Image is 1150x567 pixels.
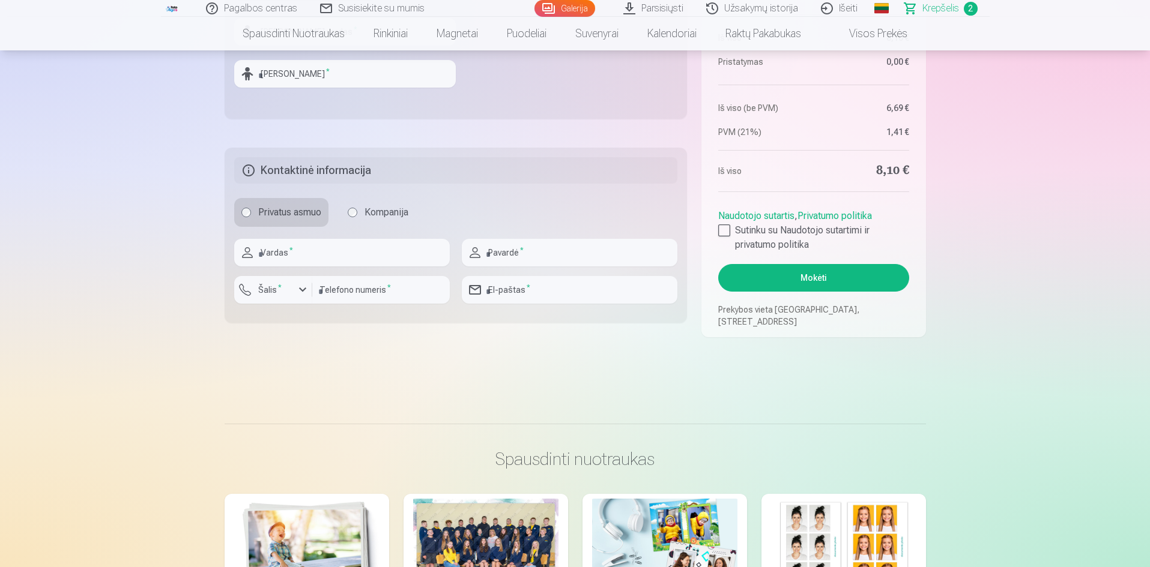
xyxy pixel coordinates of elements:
span: 2 [964,2,978,16]
dt: PVM (21%) [718,126,808,138]
a: Magnetai [422,17,492,50]
a: Naudotojo sutartis [718,210,794,221]
h5: Kontaktinė informacija [234,157,678,184]
div: , [718,204,909,252]
a: Rinkiniai [359,17,422,50]
label: Kompanija [340,198,416,227]
p: Prekybos vieta [GEOGRAPHIC_DATA], [STREET_ADDRESS] [718,304,909,328]
label: Privatus asmuo [234,198,328,227]
dd: 0,00 € [820,56,909,68]
a: Privatumo politika [797,210,872,221]
a: Kalendoriai [633,17,711,50]
span: Krepšelis [922,1,959,16]
a: Visos prekės [816,17,922,50]
input: Privatus asmuo [241,208,251,217]
label: Šalis [253,284,286,296]
dd: 6,69 € [820,102,909,114]
a: Raktų pakabukas [711,17,816,50]
button: Šalis* [234,276,312,304]
img: /fa2 [166,5,179,12]
a: Puodeliai [492,17,561,50]
dt: Pristatymas [718,56,808,68]
dd: 8,10 € [820,163,909,179]
a: Spausdinti nuotraukas [228,17,359,50]
input: Kompanija [348,208,357,217]
h3: Spausdinti nuotraukas [234,448,916,470]
dd: 1,41 € [820,126,909,138]
dt: Iš viso [718,163,808,179]
label: Sutinku su Naudotojo sutartimi ir privatumo politika [718,223,909,252]
a: Suvenyrai [561,17,633,50]
button: Mokėti [718,264,909,292]
dt: Iš viso (be PVM) [718,102,808,114]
